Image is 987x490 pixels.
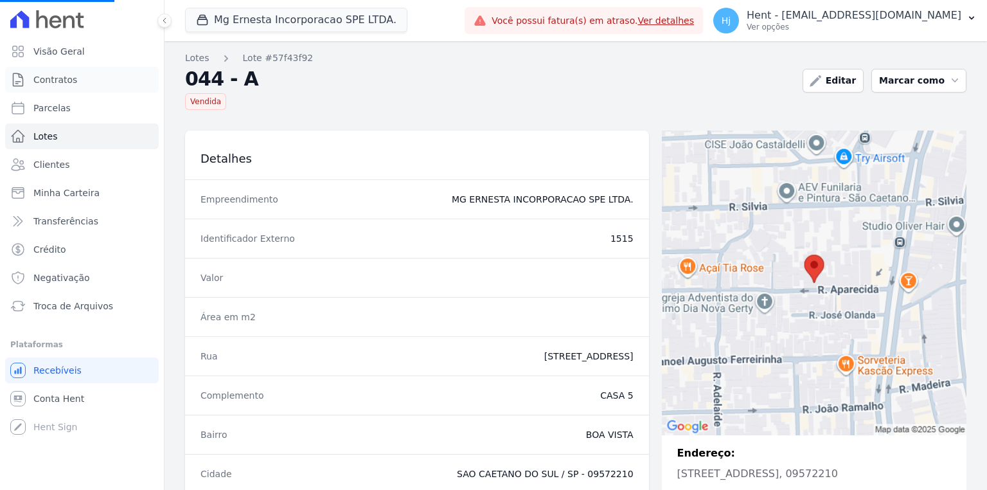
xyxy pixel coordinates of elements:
[200,389,338,402] dt: Complemento
[5,180,159,206] a: Minha Carteira
[637,15,694,26] a: Ver detalhes
[5,386,159,412] a: Conta Hent
[185,8,407,32] button: Mg Ernesta Incorporacao SPE LTDA.
[33,186,100,199] span: Minha Carteira
[200,232,343,245] dt: Identificador Externo
[33,392,84,405] span: Conta Hent
[200,271,338,284] dt: Valor
[185,93,226,110] span: Vendida
[33,215,98,228] span: Transferências
[33,243,66,256] span: Crédito
[5,208,159,234] a: Transferências
[346,232,634,245] dd: 1515
[185,70,792,88] h2: 044 - A
[747,22,961,32] p: Ver opções
[33,364,82,377] span: Recebíveis
[348,193,634,206] dd: MG ERNESTA INCORPORACAO SPE LTDA.
[33,102,71,114] span: Parcelas
[5,265,159,291] a: Negativação
[348,428,634,441] dd: BOA VISTA
[33,130,58,143] span: Lotes
[10,337,154,352] div: Plataformas
[348,467,634,480] dd: SAO CAETANO DO SUL / SP - 09572210
[803,69,864,93] a: Editar
[5,67,159,93] a: Contratos
[5,95,159,121] a: Parcelas
[33,300,113,313] span: Troca de Arquivos
[677,446,951,461] p: Endereço:
[200,311,338,323] dt: Área em m2
[662,131,966,435] img: staticmap
[5,293,159,319] a: Troca de Arquivos
[33,45,85,58] span: Visão Geral
[243,51,314,65] a: Lote #57f43f92
[5,123,159,149] a: Lotes
[871,69,966,93] button: Marcar como
[200,193,338,206] dt: Empreendimento
[747,9,961,22] p: Hent - [EMAIL_ADDRESS][DOMAIN_NAME]
[200,350,338,363] dt: Rua
[492,14,694,28] span: Você possui fatura(s) em atraso.
[200,428,338,441] dt: Bairro
[5,152,159,177] a: Clientes
[200,151,345,167] h3: Detalhes
[33,158,69,171] span: Clientes
[5,358,159,383] a: Recebíveis
[722,16,731,25] span: Hj
[185,51,209,65] a: Lotes
[5,39,159,64] a: Visão Geral
[185,51,792,65] nav: Breadcrumb
[33,271,90,284] span: Negativação
[200,467,338,480] dt: Cidade
[703,3,987,39] button: Hj Hent - [EMAIL_ADDRESS][DOMAIN_NAME] Ver opções
[348,350,634,363] dd: [STREET_ADDRESS]
[348,389,634,402] dd: CASA 5
[5,237,159,262] a: Crédito
[33,73,77,86] span: Contratos
[677,466,951,482] p: [STREET_ADDRESS], 09572210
